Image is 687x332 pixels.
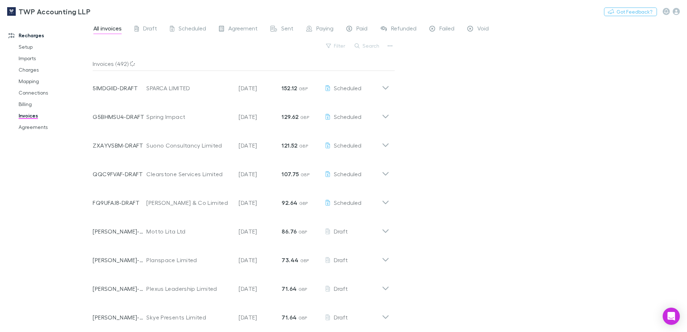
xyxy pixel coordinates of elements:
[239,141,282,150] p: [DATE]
[239,227,282,236] p: [DATE]
[239,170,282,178] p: [DATE]
[356,25,367,34] span: Paid
[87,157,395,186] div: QQC9FVAF-DRAFTClearstone Services Limited[DATE]107.75 GBPScheduled
[228,25,258,34] span: Agreement
[87,71,395,100] div: 5IMDGIID-DRAFTSPARCA LIMITED[DATE]152.12 GBPScheduled
[146,170,232,178] div: Clearstone Services Limited
[334,228,348,235] span: Draft
[146,227,232,236] div: Motto Lita Ltd
[282,85,297,92] strong: 152.12
[11,121,97,133] a: Agreements
[87,186,395,214] div: FQ9UFAJ8-DRAFT[PERSON_NAME] & Co Limited[DATE]92.64 GBPScheduled
[11,110,97,121] a: Invoices
[87,100,395,128] div: G5BHMSU4-DRAFTSpring Impact[DATE]129.62 GBPScheduled
[93,256,146,264] p: [PERSON_NAME]-0019
[282,199,297,206] strong: 92.64
[7,7,16,16] img: TWP Accounting LLP's Logo
[93,112,146,121] p: G5BHMSU4-DRAFT
[391,25,416,34] span: Refunded
[282,256,298,264] strong: 73.44
[11,98,97,110] a: Billing
[282,142,297,149] strong: 121.52
[93,313,146,322] p: [PERSON_NAME]-0225
[11,53,97,64] a: Imports
[11,41,97,53] a: Setup
[299,201,308,206] span: GBP
[93,141,146,150] p: ZXAYVSBM-DRAFT
[322,42,350,50] button: Filter
[11,64,97,76] a: Charges
[282,113,298,120] strong: 129.62
[239,313,282,322] p: [DATE]
[300,258,309,263] span: GBP
[87,271,395,300] div: [PERSON_NAME]-0241Plexus Leadership Limited[DATE]71.64 GBPDraft
[334,85,361,91] span: Scheduled
[334,113,361,120] span: Scheduled
[301,172,310,177] span: GBP
[93,227,146,236] p: [PERSON_NAME]-0108
[146,198,232,207] div: [PERSON_NAME] & Co Limited
[239,112,282,121] p: [DATE]
[93,284,146,293] p: [PERSON_NAME]-0241
[87,214,395,243] div: [PERSON_NAME]-0108Motto Lita Ltd[DATE]86.76 GBPDraft
[604,8,657,16] button: Got Feedback?
[87,243,395,271] div: [PERSON_NAME]-0019Planspace Limited[DATE]73.44 GBPDraft
[143,25,157,34] span: Draft
[334,256,348,263] span: Draft
[351,42,384,50] button: Search
[93,25,122,34] span: All invoices
[298,287,307,292] span: GBP
[146,141,232,150] div: Suono Consultancy Limited
[663,308,680,325] div: Open Intercom Messenger
[299,143,308,149] span: GBP
[300,115,309,120] span: GBP
[298,229,307,235] span: GBP
[19,7,91,16] h3: TWP Accounting LLP
[334,142,361,149] span: Scheduled
[282,170,299,178] strong: 107.75
[282,228,297,235] strong: 86.76
[87,128,395,157] div: ZXAYVSBM-DRAFTSuono Consultancy Limited[DATE]121.52 GBPScheduled
[11,87,97,98] a: Connections
[93,198,146,207] p: FQ9UFAJ8-DRAFT
[3,3,95,20] a: TWP Accounting LLP
[11,76,97,87] a: Mapping
[239,198,282,207] p: [DATE]
[334,314,348,321] span: Draft
[179,25,206,34] span: Scheduled
[93,170,146,178] p: QQC9FVAF-DRAFT
[334,285,348,292] span: Draft
[282,314,297,321] strong: 71.64
[298,315,307,321] span: GBP
[282,285,297,292] strong: 71.64
[334,170,361,177] span: Scheduled
[281,25,293,34] span: Sent
[146,313,232,322] div: Skye Presents Limited
[439,25,454,34] span: Failed
[239,284,282,293] p: [DATE]
[1,30,97,41] a: Recharges
[334,199,361,206] span: Scheduled
[146,284,232,293] div: Plexus Leadership Limited
[316,25,333,34] span: Paying
[239,84,282,92] p: [DATE]
[87,300,395,329] div: [PERSON_NAME]-0225Skye Presents Limited[DATE]71.64 GBPDraft
[477,25,489,34] span: Void
[146,112,232,121] div: Spring Impact
[239,256,282,264] p: [DATE]
[146,256,232,264] div: Planspace Limited
[299,86,308,91] span: GBP
[93,84,146,92] p: 5IMDGIID-DRAFT
[146,84,232,92] div: SPARCA LIMITED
